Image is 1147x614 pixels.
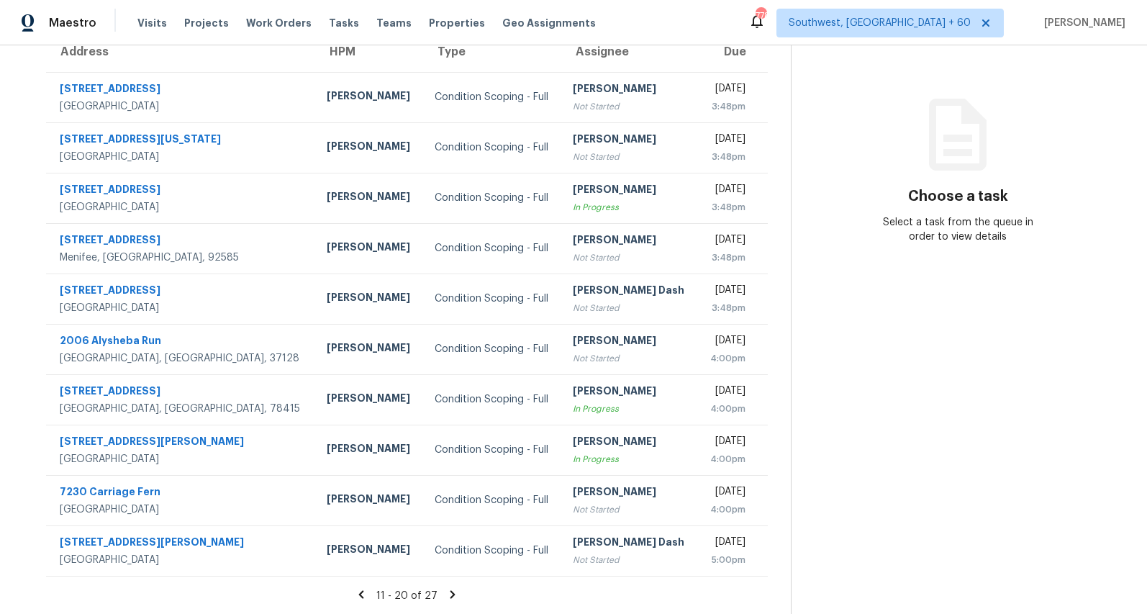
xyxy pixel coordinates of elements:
[573,333,686,351] div: [PERSON_NAME]
[46,32,315,72] th: Address
[709,81,745,99] div: [DATE]
[573,99,686,114] div: Not Started
[184,16,229,30] span: Projects
[60,553,304,567] div: [GEOGRAPHIC_DATA]
[327,391,412,409] div: [PERSON_NAME]
[698,32,768,72] th: Due
[60,150,304,164] div: [GEOGRAPHIC_DATA]
[60,502,304,517] div: [GEOGRAPHIC_DATA]
[709,553,745,567] div: 5:00pm
[709,250,745,265] div: 3:48pm
[573,182,686,200] div: [PERSON_NAME]
[137,16,167,30] span: Visits
[435,241,550,256] div: Condition Scoping - Full
[573,452,686,466] div: In Progress
[376,16,412,30] span: Teams
[709,150,745,164] div: 3:48pm
[709,535,745,553] div: [DATE]
[709,232,745,250] div: [DATE]
[573,200,686,215] div: In Progress
[789,16,971,30] span: Southwest, [GEOGRAPHIC_DATA] + 60
[709,351,745,366] div: 4:00pm
[60,301,304,315] div: [GEOGRAPHIC_DATA]
[908,189,1008,204] h3: Choose a task
[573,351,686,366] div: Not Started
[573,384,686,402] div: [PERSON_NAME]
[60,182,304,200] div: [STREET_ADDRESS]
[49,16,96,30] span: Maestro
[435,90,550,104] div: Condition Scoping - Full
[573,150,686,164] div: Not Started
[709,384,745,402] div: [DATE]
[1038,16,1125,30] span: [PERSON_NAME]
[435,191,550,205] div: Condition Scoping - Full
[435,342,550,356] div: Condition Scoping - Full
[327,189,412,207] div: [PERSON_NAME]
[60,250,304,265] div: Menifee, [GEOGRAPHIC_DATA], 92585
[573,484,686,502] div: [PERSON_NAME]
[573,81,686,99] div: [PERSON_NAME]
[60,452,304,466] div: [GEOGRAPHIC_DATA]
[709,301,745,315] div: 3:48pm
[60,484,304,502] div: 7230 Carriage Fern
[329,18,359,28] span: Tasks
[573,553,686,567] div: Not Started
[376,591,438,601] span: 11 - 20 of 27
[60,402,304,416] div: [GEOGRAPHIC_DATA], [GEOGRAPHIC_DATA], 78415
[709,484,745,502] div: [DATE]
[435,443,550,457] div: Condition Scoping - Full
[60,232,304,250] div: [STREET_ADDRESS]
[875,215,1041,244] div: Select a task from the queue in order to view details
[573,250,686,265] div: Not Started
[573,232,686,250] div: [PERSON_NAME]
[435,292,550,306] div: Condition Scoping - Full
[502,16,596,30] span: Geo Assignments
[709,452,745,466] div: 4:00pm
[573,132,686,150] div: [PERSON_NAME]
[709,333,745,351] div: [DATE]
[327,139,412,157] div: [PERSON_NAME]
[573,502,686,517] div: Not Started
[327,89,412,107] div: [PERSON_NAME]
[573,402,686,416] div: In Progress
[435,392,550,407] div: Condition Scoping - Full
[60,81,304,99] div: [STREET_ADDRESS]
[573,535,686,553] div: [PERSON_NAME] Dash
[435,140,550,155] div: Condition Scoping - Full
[435,493,550,507] div: Condition Scoping - Full
[709,132,745,150] div: [DATE]
[327,441,412,459] div: [PERSON_NAME]
[561,32,697,72] th: Assignee
[573,301,686,315] div: Not Started
[60,283,304,301] div: [STREET_ADDRESS]
[573,283,686,301] div: [PERSON_NAME] Dash
[573,434,686,452] div: [PERSON_NAME]
[60,132,304,150] div: [STREET_ADDRESS][US_STATE]
[709,434,745,452] div: [DATE]
[709,99,745,114] div: 3:48pm
[327,240,412,258] div: [PERSON_NAME]
[709,502,745,517] div: 4:00pm
[327,492,412,510] div: [PERSON_NAME]
[327,542,412,560] div: [PERSON_NAME]
[60,99,304,114] div: [GEOGRAPHIC_DATA]
[423,32,562,72] th: Type
[709,283,745,301] div: [DATE]
[709,200,745,215] div: 3:48pm
[246,16,312,30] span: Work Orders
[60,351,304,366] div: [GEOGRAPHIC_DATA], [GEOGRAPHIC_DATA], 37128
[60,200,304,215] div: [GEOGRAPHIC_DATA]
[60,535,304,553] div: [STREET_ADDRESS][PERSON_NAME]
[60,434,304,452] div: [STREET_ADDRESS][PERSON_NAME]
[756,9,766,23] div: 778
[315,32,423,72] th: HPM
[60,384,304,402] div: [STREET_ADDRESS]
[429,16,485,30] span: Properties
[435,543,550,558] div: Condition Scoping - Full
[327,290,412,308] div: [PERSON_NAME]
[709,182,745,200] div: [DATE]
[60,333,304,351] div: 2006 Alysheba Run
[709,402,745,416] div: 4:00pm
[327,340,412,358] div: [PERSON_NAME]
